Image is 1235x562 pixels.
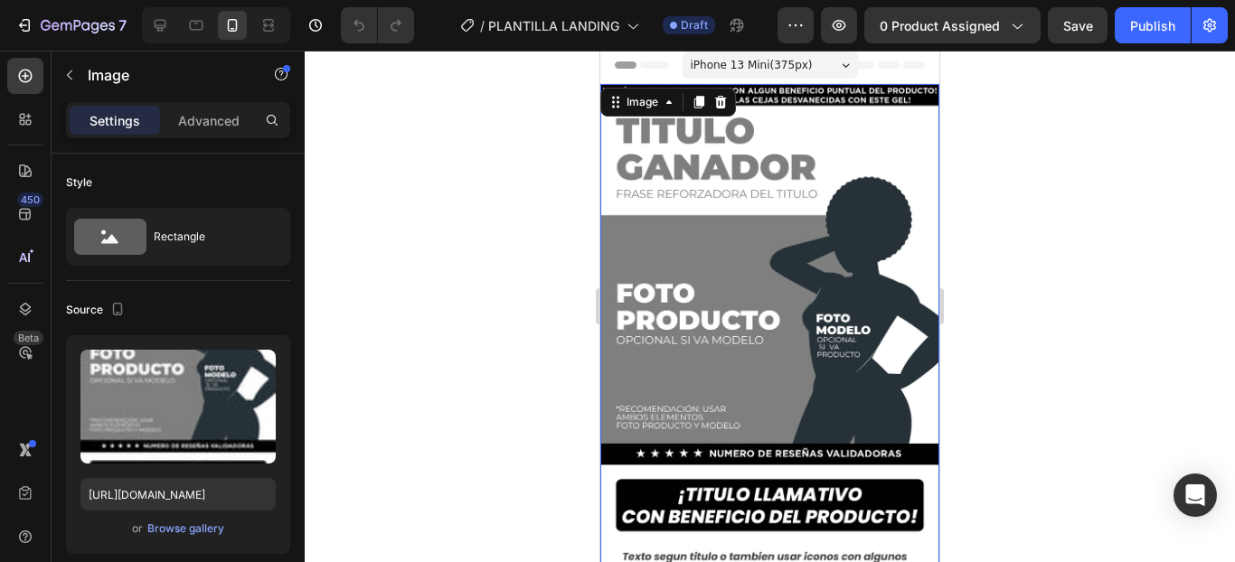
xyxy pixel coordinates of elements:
button: 7 [7,7,135,43]
div: Style [66,174,92,191]
button: 0 product assigned [864,7,1041,43]
p: Image [88,64,241,86]
div: Rectangle [154,216,264,258]
span: or [132,518,143,539]
span: 0 product assigned [880,16,1000,35]
span: Draft [681,17,708,33]
p: Settings [90,111,140,130]
span: Save [1063,18,1093,33]
div: Open Intercom Messenger [1174,473,1217,517]
div: Beta [14,331,43,345]
div: Source [66,298,128,323]
input: https://example.com/image.jpg [80,478,276,510]
span: PLANTILLA LANDING [488,16,619,35]
div: Undo/Redo [341,7,414,43]
button: Save [1048,7,1108,43]
div: Browse gallery [147,520,224,537]
img: preview-image [80,350,276,464]
div: Publish [1130,16,1175,35]
div: 450 [17,192,43,207]
button: Browse gallery [146,520,225,538]
button: Publish [1115,7,1191,43]
iframe: Design area [600,51,939,562]
span: / [480,16,485,35]
p: Advanced [178,111,240,130]
p: 7 [118,14,127,36]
